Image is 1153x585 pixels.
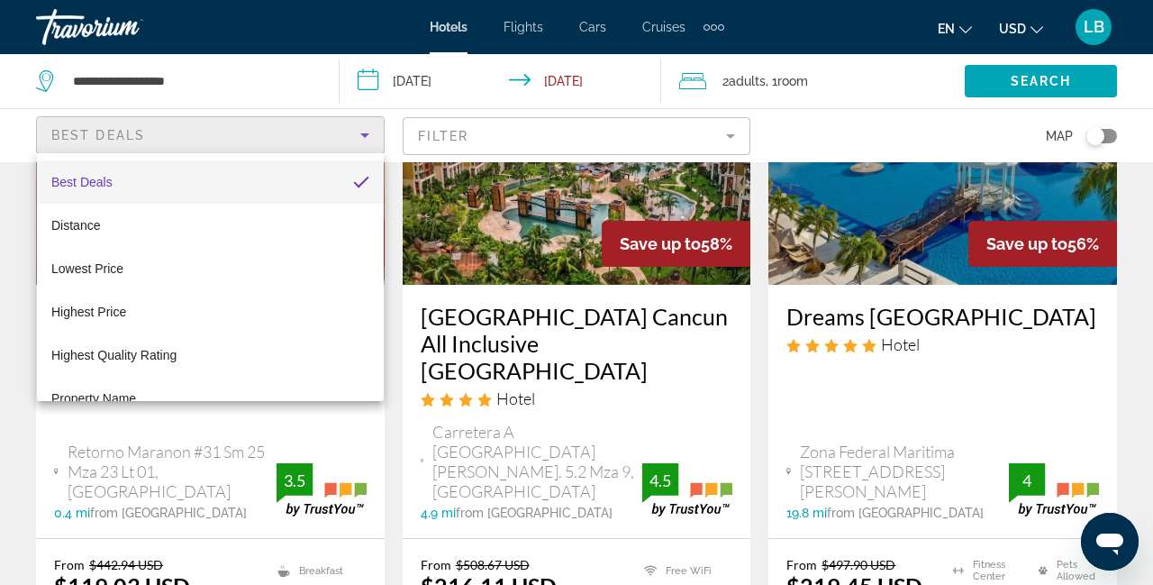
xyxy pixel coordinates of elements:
div: Sort by [37,153,384,401]
span: Highest Price [51,305,126,319]
span: Best Deals [51,175,113,189]
iframe: Button to launch messaging window [1081,513,1139,571]
span: Highest Quality Rating [51,348,177,362]
span: Property Name [51,391,136,406]
span: Lowest Price [51,261,123,276]
span: Distance [51,218,100,233]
